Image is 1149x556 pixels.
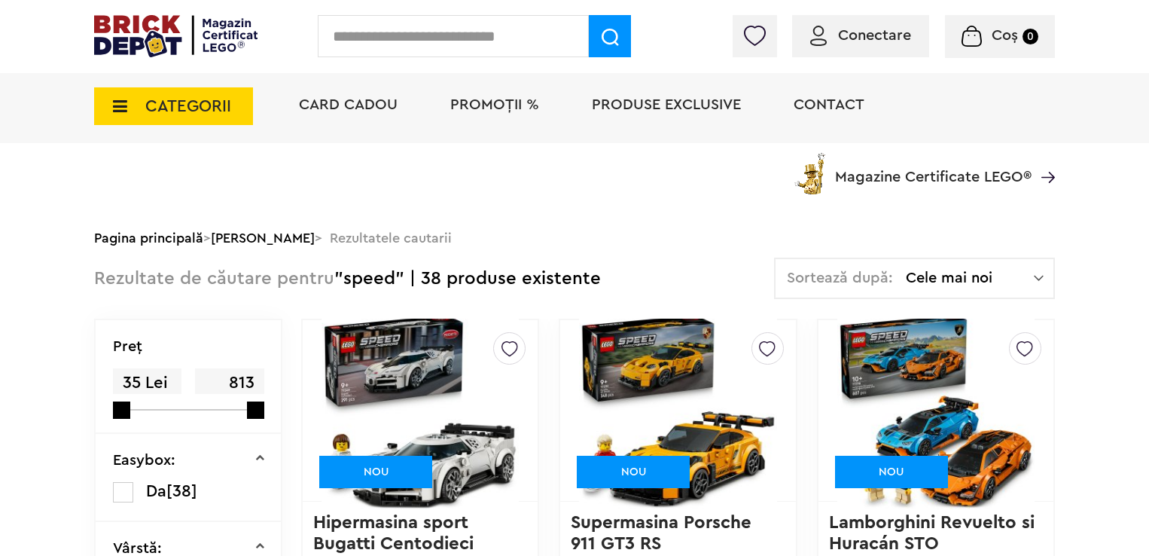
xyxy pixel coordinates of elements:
[794,97,864,112] a: Contact
[146,483,166,499] span: Da
[835,456,948,488] div: NOU
[113,453,175,468] p: Easybox:
[906,270,1034,286] span: Cele mai noi
[992,28,1018,43] span: Coș
[113,541,162,556] p: Vârstă:
[313,514,474,553] a: Hipermasina sport Bugatti Centodieci
[211,231,315,245] a: [PERSON_NAME]
[837,305,1035,516] img: Lamborghini Revuelto si Huracán STO
[319,456,432,488] div: NOU
[1023,29,1038,44] small: 0
[195,368,264,418] span: 813 Lei
[835,150,1032,185] span: Magazine Certificate LEGO®
[322,305,519,516] img: Hipermasina sport Bugatti Centodieci
[450,97,539,112] a: PROMOȚII %
[113,368,181,398] span: 35 Lei
[94,258,601,301] div: "speed" | 38 produse existente
[145,98,231,115] span: CATEGORII
[113,339,142,354] p: Preţ
[810,28,911,43] a: Conectare
[577,456,690,488] div: NOU
[592,97,741,112] a: Produse exclusive
[787,270,893,286] span: Sortează după:
[838,28,911,43] span: Conectare
[829,514,1040,553] a: Lamborghini Revuelto si Huracán STO
[579,305,776,516] img: Supermasina Porsche 911 GT3 RS
[571,514,757,553] a: Supermasina Porsche 911 GT3 RS
[166,483,197,499] span: [38]
[94,231,203,245] a: Pagina principală
[1032,150,1055,165] a: Magazine Certificate LEGO®
[299,97,398,112] a: Card Cadou
[94,218,1055,258] div: > > Rezultatele cautarii
[94,270,334,288] span: Rezultate de căutare pentru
